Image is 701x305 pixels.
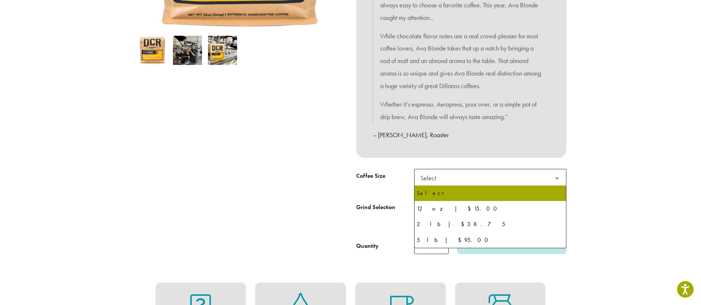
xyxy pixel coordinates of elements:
[417,203,564,214] div: 12 oz | $15.00
[208,36,237,65] img: Ava Blonde - Image 3
[373,129,550,141] p: – [PERSON_NAME], Roaster
[380,30,542,92] p: While chocolate flavor notes are a real crowd-pleaser for most coffee lovers, Ava Blonde takes th...
[417,235,564,246] div: 5 lb | $95.00
[417,219,564,230] div: 2 lb | $38.75
[414,169,566,187] span: Select
[417,171,444,185] span: Select
[356,171,414,181] label: Coffee Size
[356,202,414,213] label: Grind Selection
[173,36,202,65] img: Ava Blonde - Image 2
[356,242,379,250] div: Quantity
[380,98,542,123] p: Whether it’s espresso, Aeropress, pour over, or a simple pot of drip brew, Ava Blonde will always...
[138,36,167,65] img: Ava Blonde
[414,186,566,201] li: Select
